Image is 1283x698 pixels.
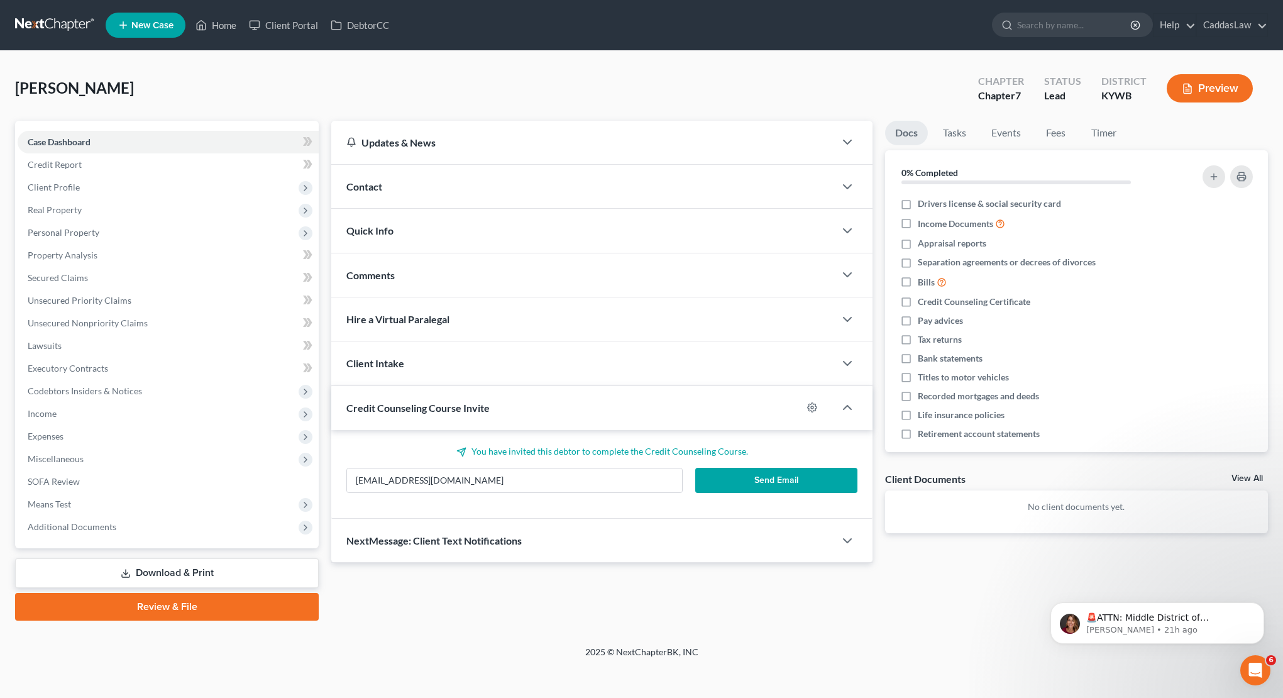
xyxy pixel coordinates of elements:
[18,312,319,335] a: Unsecured Nonpriority Claims
[918,197,1061,210] span: Drivers license & social security card
[1266,655,1276,665] span: 6
[918,237,986,250] span: Appraisal reports
[346,357,404,369] span: Client Intake
[347,468,682,492] input: Enter email
[978,89,1024,103] div: Chapter
[918,314,963,327] span: Pay advices
[28,272,88,283] span: Secured Claims
[981,121,1031,145] a: Events
[346,269,395,281] span: Comments
[18,153,319,176] a: Credit Report
[18,357,319,380] a: Executory Contracts
[895,501,1258,513] p: No client documents yet.
[18,335,319,357] a: Lawsuits
[28,340,62,351] span: Lawsuits
[978,74,1024,89] div: Chapter
[933,121,976,145] a: Tasks
[346,313,449,325] span: Hire a Virtual Paralegal
[346,535,522,546] span: NextMessage: Client Text Notifications
[346,402,490,414] span: Credit Counseling Course Invite
[28,476,80,487] span: SOFA Review
[189,14,243,36] a: Home
[28,227,99,238] span: Personal Property
[346,445,857,458] p: You have invited this debtor to complete the Credit Counseling Course.
[324,14,395,36] a: DebtorCC
[885,472,966,485] div: Client Documents
[918,218,993,230] span: Income Documents
[28,182,80,192] span: Client Profile
[1015,89,1021,101] span: 7
[1240,655,1270,685] iframe: Intercom live chat
[18,244,319,267] a: Property Analysis
[1101,89,1147,103] div: KYWB
[1017,13,1132,36] input: Search by name...
[1044,74,1081,89] div: Status
[885,121,928,145] a: Docs
[1044,89,1081,103] div: Lead
[28,136,91,147] span: Case Dashboard
[28,431,63,441] span: Expenses
[918,371,1009,384] span: Titles to motor vehicles
[18,267,319,289] a: Secured Claims
[28,385,142,396] span: Codebtors Insiders & Notices
[695,468,857,493] button: Send Email
[28,521,116,532] span: Additional Documents
[18,289,319,312] a: Unsecured Priority Claims
[18,470,319,493] a: SOFA Review
[28,408,57,419] span: Income
[28,295,131,306] span: Unsecured Priority Claims
[1101,74,1147,89] div: District
[918,333,962,346] span: Tax returns
[1231,474,1263,483] a: View All
[15,558,319,588] a: Download & Print
[918,296,1030,308] span: Credit Counseling Certificate
[346,224,394,236] span: Quick Info
[28,250,97,260] span: Property Analysis
[28,159,82,170] span: Credit Report
[28,204,82,215] span: Real Property
[918,428,1040,440] span: Retirement account statements
[243,14,324,36] a: Client Portal
[1081,121,1126,145] a: Timer
[346,136,820,149] div: Updates & News
[28,453,84,464] span: Miscellaneous
[901,167,958,178] strong: 0% Completed
[1154,14,1196,36] a: Help
[284,646,1000,668] div: 2025 © NextChapterBK, INC
[918,276,935,289] span: Bills
[28,499,71,509] span: Means Test
[1036,121,1076,145] a: Fees
[918,352,983,365] span: Bank statements
[15,593,319,621] a: Review & File
[1167,74,1253,102] button: Preview
[18,131,319,153] a: Case Dashboard
[346,180,382,192] span: Contact
[28,363,108,374] span: Executory Contracts
[28,318,148,328] span: Unsecured Nonpriority Claims
[1197,14,1267,36] a: CaddasLaw
[918,256,1096,269] span: Separation agreements or decrees of divorces
[131,21,173,30] span: New Case
[15,79,134,97] span: [PERSON_NAME]
[1032,576,1283,664] iframe: Intercom notifications message
[918,390,1039,402] span: Recorded mortgages and deeds
[918,409,1005,421] span: Life insurance policies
